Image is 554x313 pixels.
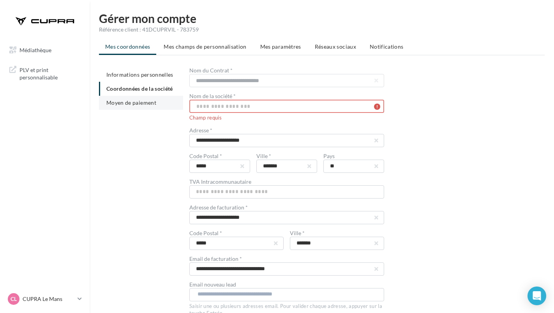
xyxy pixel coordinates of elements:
a: CL CUPRA Le Mans [6,292,83,306]
div: Adresse * [189,128,384,133]
div: Nom du Contrat * [189,68,384,73]
div: Pays [323,153,384,159]
div: Email nouveau lead [189,282,384,287]
a: PLV et print personnalisable [5,62,85,84]
div: Champ requis [189,113,384,121]
span: Mes champs de personnalisation [164,43,247,50]
div: Ville * [256,153,317,159]
div: Référence client : 41DCUPRVIL - 783759 [99,26,545,33]
div: Nom de la société * [189,93,384,99]
div: TVA Intracommunautaire [189,179,384,185]
span: PLV et print personnalisable [19,65,80,81]
div: Open Intercom Messenger [528,287,546,305]
div: Ville * [290,230,384,236]
div: Code Postal * [189,153,250,159]
span: Informations personnelles [106,71,173,78]
span: Notifications [370,43,404,50]
p: CUPRA Le Mans [23,295,74,303]
a: Médiathèque [5,42,85,58]
div: Adresse de facturation * [189,205,384,210]
span: CL [11,295,17,303]
div: Email de facturation * [189,256,384,262]
span: Moyen de paiement [106,99,156,106]
span: Mes paramètres [260,43,301,50]
h1: Gérer mon compte [99,12,545,24]
div: Code Postal * [189,230,284,236]
span: Réseaux sociaux [315,43,356,50]
span: Médiathèque [19,47,51,53]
